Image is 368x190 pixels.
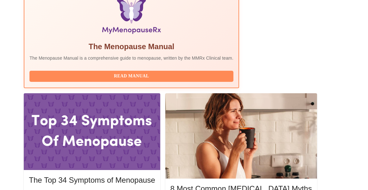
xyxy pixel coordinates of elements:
button: Read Manual [29,71,233,82]
span: Read Manual [36,72,227,80]
h5: The Menopause Manual [29,42,233,52]
p: The Menopause Manual is a comprehensive guide to menopause, written by the MMRx Clinical team. [29,55,233,61]
a: Read Manual [29,73,235,78]
h5: The Top 34 Symptoms of Menopause [29,175,155,185]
